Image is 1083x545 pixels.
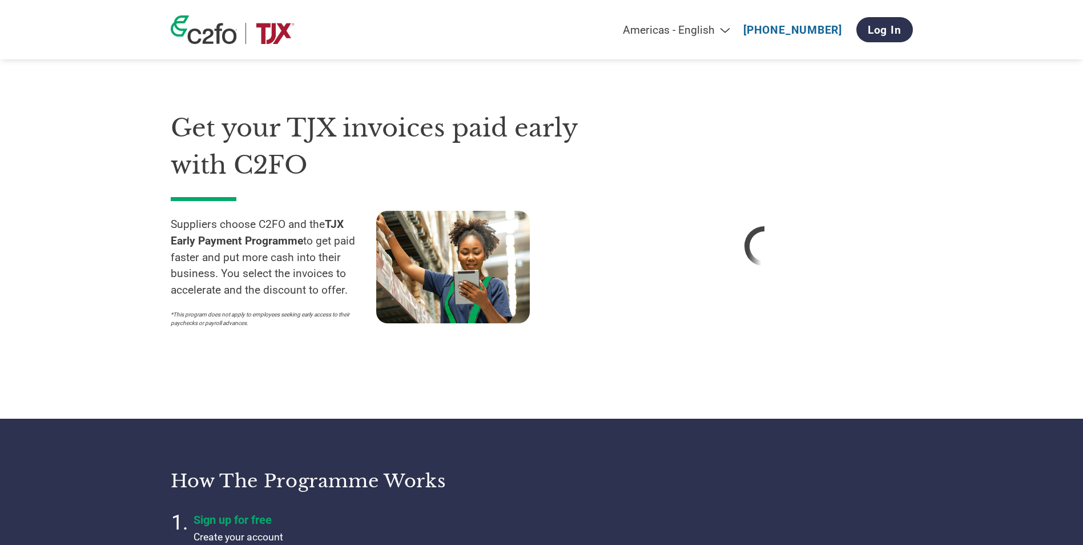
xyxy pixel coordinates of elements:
h3: How the programme works [171,470,528,492]
a: [PHONE_NUMBER] [743,23,842,37]
p: Create your account [194,530,479,544]
img: supply chain worker [376,211,530,323]
img: c2fo logo [171,15,237,44]
a: Log In [856,17,913,42]
p: Suppliers choose C2FO and the to get paid faster and put more cash into their business. You selec... [171,217,376,299]
h4: Sign up for free [194,513,479,527]
strong: TJX Early Payment Programme [171,218,344,247]
p: *This program does not apply to employees seeking early access to their paychecks or payroll adva... [171,310,365,327]
img: TJX [255,23,296,44]
h1: Get your TJX invoices paid early with C2FO [171,110,582,183]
